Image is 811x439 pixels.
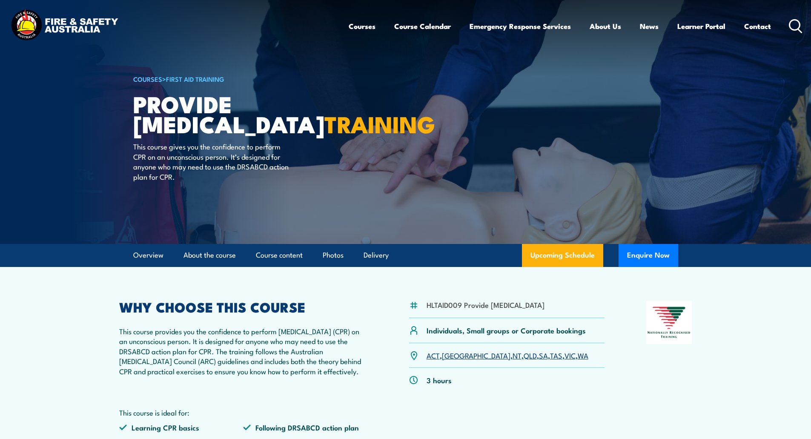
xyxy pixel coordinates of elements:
[183,244,236,267] a: About the course
[470,15,571,37] a: Emergency Response Services
[349,15,375,37] a: Courses
[119,326,368,376] p: This course provides you the confidence to perform [MEDICAL_DATA] (CPR) on an unconscious person....
[640,15,659,37] a: News
[427,350,440,360] a: ACT
[646,301,692,344] img: Nationally Recognised Training logo.
[427,375,452,385] p: 3 hours
[550,350,562,360] a: TAS
[394,15,451,37] a: Course Calendar
[565,350,576,360] a: VIC
[119,407,368,417] p: This course is ideal for:
[578,350,588,360] a: WA
[133,94,344,133] h1: Provide [MEDICAL_DATA]
[442,350,510,360] a: [GEOGRAPHIC_DATA]
[427,325,586,335] p: Individuals, Small groups or Corporate bookings
[744,15,771,37] a: Contact
[427,300,544,310] li: HLTAID009 Provide [MEDICAL_DATA]
[324,106,435,141] strong: TRAINING
[619,244,678,267] button: Enquire Now
[513,350,522,360] a: NT
[133,74,162,83] a: COURSES
[119,301,368,313] h2: WHY CHOOSE THIS COURSE
[166,74,224,83] a: First Aid Training
[364,244,389,267] a: Delivery
[133,244,163,267] a: Overview
[133,141,289,181] p: This course gives you the confidence to perform CPR on an unconscious person. It’s designed for a...
[539,350,548,360] a: SA
[243,422,367,432] li: Following DRSABCD action plan
[524,350,537,360] a: QLD
[323,244,344,267] a: Photos
[427,350,588,360] p: , , , , , , ,
[119,422,244,432] li: Learning CPR basics
[590,15,621,37] a: About Us
[677,15,725,37] a: Learner Portal
[133,74,344,84] h6: >
[256,244,303,267] a: Course content
[522,244,603,267] a: Upcoming Schedule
